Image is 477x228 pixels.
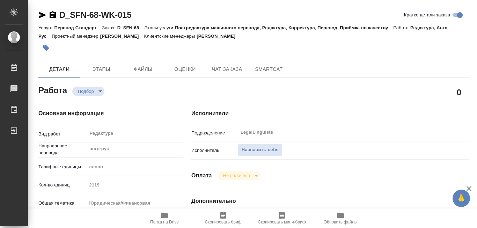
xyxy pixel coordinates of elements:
h2: Работа [38,83,67,96]
p: Этапы услуги [144,25,175,30]
p: Услуга [38,25,54,30]
p: Перевод Стандарт [54,25,102,30]
span: Файлы [126,65,160,74]
input: Пустое поле [87,180,183,190]
button: Скопировать бриф [194,208,252,228]
p: Постредактура машинного перевода, Редактура, Корректура, Перевод, Приёмка по качеству [175,25,393,30]
button: Скопировать мини-бриф [252,208,311,228]
div: Подбор [72,87,104,96]
button: Папка на Drive [135,208,194,228]
span: Чат заказа [210,65,244,74]
h2: 0 [457,86,461,98]
div: Подбор [218,171,260,180]
button: Не оплачена [221,172,252,178]
span: Кратко детали заказа [404,12,450,19]
p: Клиентские менеджеры [144,34,197,39]
button: Обновить файлы [311,208,370,228]
span: SmartCat [252,65,286,74]
button: Добавить тэг [38,40,54,56]
p: Направление перевода [38,142,87,156]
span: Скопировать мини-бриф [258,220,306,225]
h4: Оплата [191,171,212,180]
p: [PERSON_NAME] [100,34,144,39]
p: Тарифные единицы [38,163,87,170]
a: D_SFN-68-WK-015 [59,10,131,20]
span: Оценки [168,65,202,74]
span: 🙏 [455,191,467,206]
div: Юридическая/Финансовая [87,197,183,209]
h4: Основная информация [38,109,163,118]
p: Вид работ [38,131,87,138]
button: Назначить себя [238,144,282,156]
p: Кол-во единиц [38,182,87,189]
p: Работа [393,25,410,30]
h4: Исполнители [191,109,469,118]
button: Подбор [76,88,96,94]
div: слово [87,161,183,173]
p: Проектный менеджер [52,34,100,39]
button: 🙏 [453,190,470,207]
span: Обновить файлы [324,220,358,225]
p: Исполнитель [191,147,238,154]
p: Общая тематика [38,200,87,207]
span: Назначить себя [242,146,279,154]
span: Папка на Drive [150,220,179,225]
span: Этапы [85,65,118,74]
span: Детали [43,65,76,74]
button: Скопировать ссылку для ЯМессенджера [38,11,47,19]
p: D_SFN-68 [117,25,145,30]
h4: Дополнительно [191,197,469,205]
button: Скопировать ссылку [49,11,57,19]
span: Скопировать бриф [205,220,241,225]
p: [PERSON_NAME] [197,34,241,39]
p: Заказ: [102,25,117,30]
p: Подразделение [191,130,238,137]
